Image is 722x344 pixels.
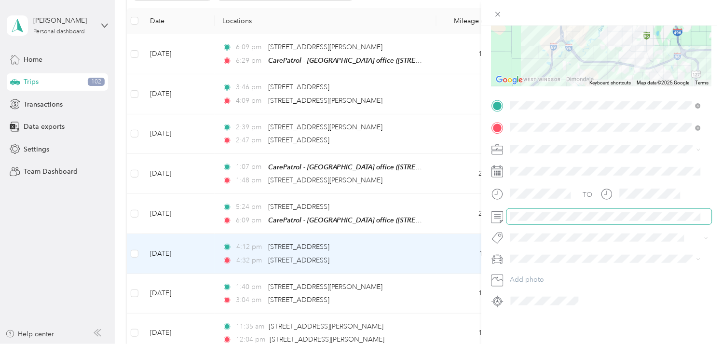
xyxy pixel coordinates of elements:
[590,80,631,86] button: Keyboard shortcuts
[494,74,526,86] a: Open this area in Google Maps (opens a new window)
[583,190,593,200] div: TO
[668,290,722,344] iframe: Everlance-gr Chat Button Frame
[637,80,690,85] span: Map data ©2025 Google
[494,74,526,86] img: Google
[507,273,712,287] button: Add photo
[695,80,709,85] a: Terms (opens in new tab)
